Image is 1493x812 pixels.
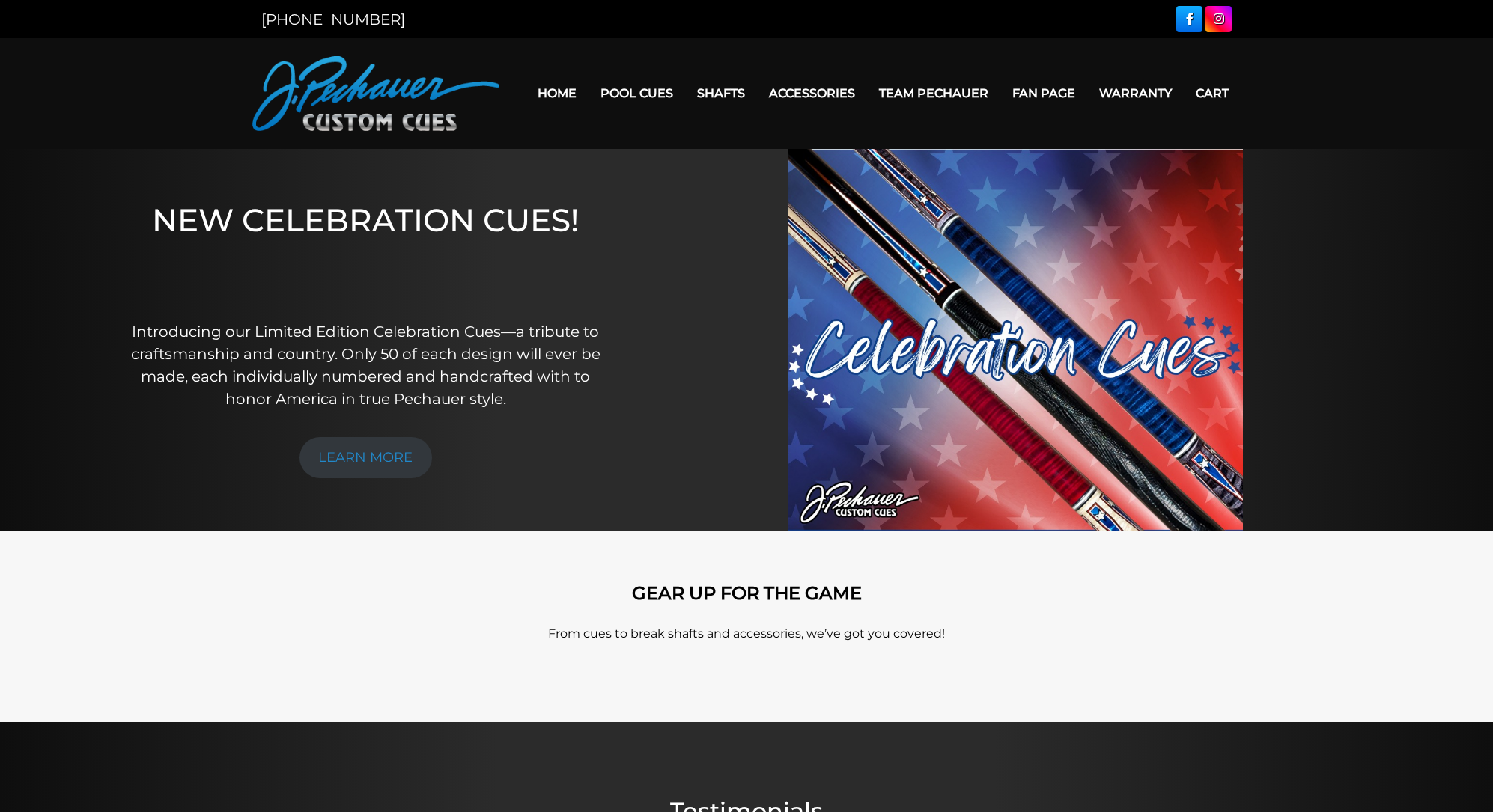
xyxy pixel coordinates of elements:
[1087,74,1184,112] a: Warranty
[589,74,685,112] a: Pool Cues
[299,437,433,478] a: LEARN MORE
[526,74,589,112] a: Home
[252,56,499,131] img: Pechauer Custom Cues
[261,10,405,28] a: [PHONE_NUMBER]
[120,320,612,410] p: Introducing our Limited Edition Celebration Cues—a tribute to craftsmanship and country. Only 50 ...
[320,625,1173,643] p: From cues to break shafts and accessories, we’ve got you covered!
[867,74,1000,112] a: Team Pechauer
[1184,74,1241,112] a: Cart
[685,74,757,112] a: Shafts
[632,582,862,604] strong: GEAR UP FOR THE GAME
[757,74,867,112] a: Accessories
[1000,74,1087,112] a: Fan Page
[120,201,612,299] h1: NEW CELEBRATION CUES!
